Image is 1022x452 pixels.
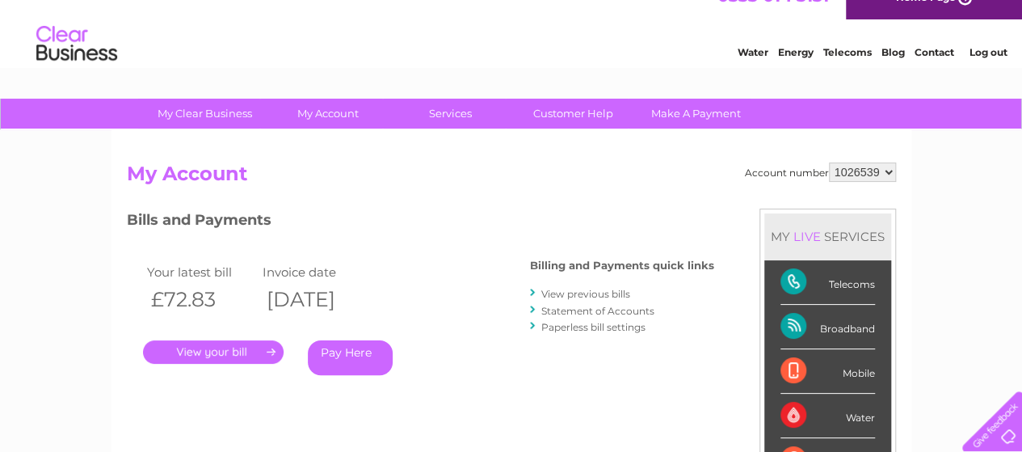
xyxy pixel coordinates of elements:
a: My Account [261,99,394,129]
a: Blog [881,69,905,81]
div: LIVE [790,229,824,244]
a: Statement of Accounts [541,305,654,317]
a: Contact [915,69,954,81]
a: Make A Payment [629,99,763,129]
div: Water [780,394,875,438]
a: . [143,340,284,364]
a: Energy [778,69,814,81]
div: Clear Business is a trading name of Verastar Limited (registered in [GEOGRAPHIC_DATA] No. 3667643... [130,9,894,78]
a: My Clear Business [138,99,271,129]
h3: Bills and Payments [127,209,714,237]
th: £72.83 [143,283,259,316]
div: Broadband [780,305,875,349]
a: View previous bills [541,288,630,300]
a: Customer Help [507,99,640,129]
div: MY SERVICES [764,213,891,260]
div: Mobile [780,349,875,394]
div: Telecoms [780,260,875,305]
a: Paperless bill settings [541,321,646,333]
h2: My Account [127,163,896,193]
a: Services [384,99,517,129]
img: logo.png [36,42,118,91]
td: Your latest bill [143,261,259,283]
a: Log out [969,69,1007,81]
td: Invoice date [259,261,375,283]
a: Pay Here [308,340,393,375]
div: Account number [745,163,896,182]
a: Telecoms [823,69,872,81]
a: Water [738,69,768,81]
th: [DATE] [259,283,375,316]
h4: Billing and Payments quick links [530,260,714,272]
a: 0333 014 3131 [717,8,829,28]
